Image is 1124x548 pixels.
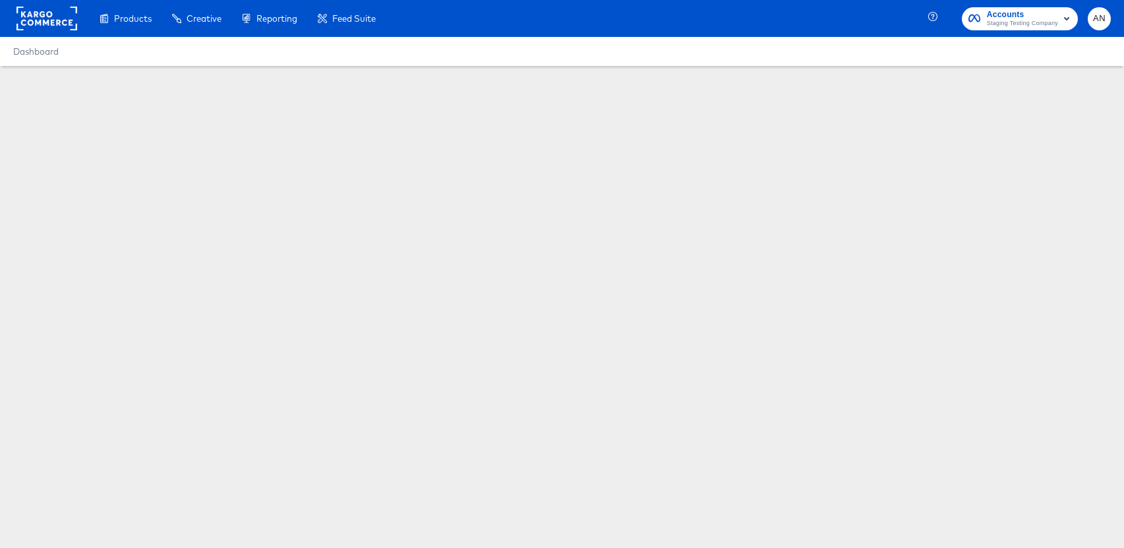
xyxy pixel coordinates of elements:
span: Staging Testing Company [987,18,1058,29]
span: Accounts [987,8,1058,22]
span: Creative [187,13,222,24]
button: AccountsStaging Testing Company [962,7,1078,30]
button: AN [1088,7,1111,30]
span: Feed Suite [332,13,376,24]
span: AN [1093,11,1106,26]
span: Products [114,13,152,24]
span: Reporting [256,13,297,24]
a: Dashboard [13,46,59,57]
